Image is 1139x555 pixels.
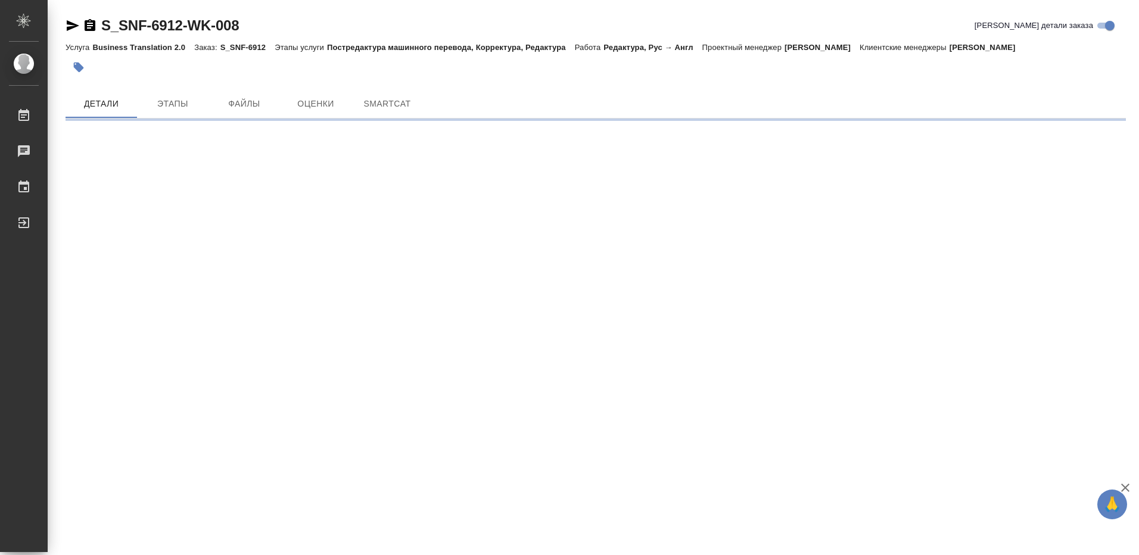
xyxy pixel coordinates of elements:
p: [PERSON_NAME] [785,43,860,52]
button: Скопировать ссылку [83,18,97,33]
p: Проектный менеджер [702,43,785,52]
span: 🙏 [1102,492,1122,517]
p: S_SNF-6912 [220,43,275,52]
span: [PERSON_NAME] детали заказа [975,20,1093,32]
button: 🙏 [1097,489,1127,519]
p: Редактура, Рус → Англ [603,43,702,52]
p: Клиентские менеджеры [860,43,950,52]
p: Business Translation 2.0 [92,43,194,52]
span: Оценки [287,96,344,111]
p: Работа [575,43,604,52]
span: SmartCat [359,96,416,111]
button: Скопировать ссылку для ЯМессенджера [66,18,80,33]
p: Заказ: [194,43,220,52]
a: S_SNF-6912-WK-008 [101,17,239,33]
p: Этапы услуги [275,43,327,52]
button: Добавить тэг [66,54,92,80]
span: Детали [73,96,130,111]
p: Услуга [66,43,92,52]
span: Этапы [144,96,201,111]
span: Файлы [216,96,273,111]
p: Постредактура машинного перевода, Корректура, Редактура [327,43,575,52]
p: [PERSON_NAME] [950,43,1025,52]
